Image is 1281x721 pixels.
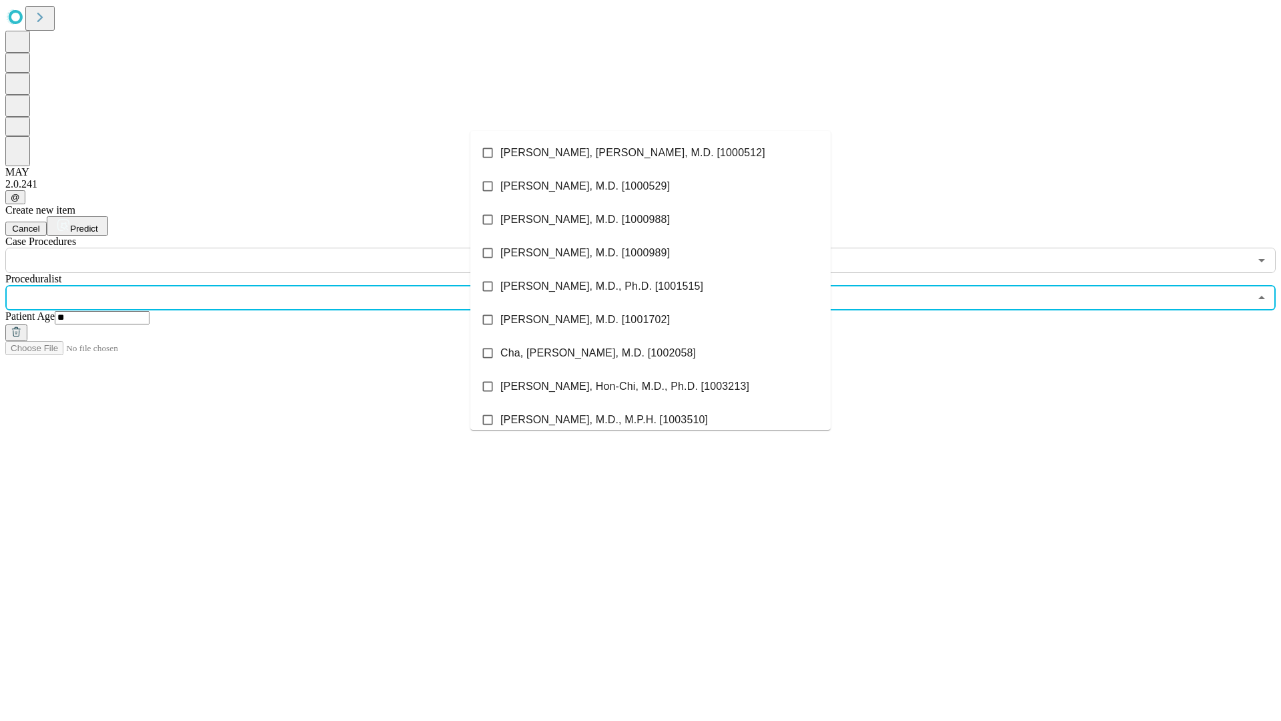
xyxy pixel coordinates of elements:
[500,178,670,194] span: [PERSON_NAME], M.D. [1000529]
[500,212,670,228] span: [PERSON_NAME], M.D. [1000988]
[47,216,108,236] button: Predict
[70,224,97,234] span: Predict
[5,178,1276,190] div: 2.0.241
[1252,288,1271,307] button: Close
[500,345,696,361] span: Cha, [PERSON_NAME], M.D. [1002058]
[5,204,75,216] span: Create new item
[11,192,20,202] span: @
[5,190,25,204] button: @
[5,222,47,236] button: Cancel
[500,245,670,261] span: [PERSON_NAME], M.D. [1000989]
[500,312,670,328] span: [PERSON_NAME], M.D. [1001702]
[5,310,55,322] span: Patient Age
[5,236,76,247] span: Scheduled Procedure
[1252,251,1271,270] button: Open
[500,379,749,395] span: [PERSON_NAME], Hon-Chi, M.D., Ph.D. [1003213]
[500,145,765,161] span: [PERSON_NAME], [PERSON_NAME], M.D. [1000512]
[5,273,61,284] span: Proceduralist
[5,166,1276,178] div: MAY
[12,224,40,234] span: Cancel
[500,412,708,428] span: [PERSON_NAME], M.D., M.P.H. [1003510]
[500,278,703,294] span: [PERSON_NAME], M.D., Ph.D. [1001515]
